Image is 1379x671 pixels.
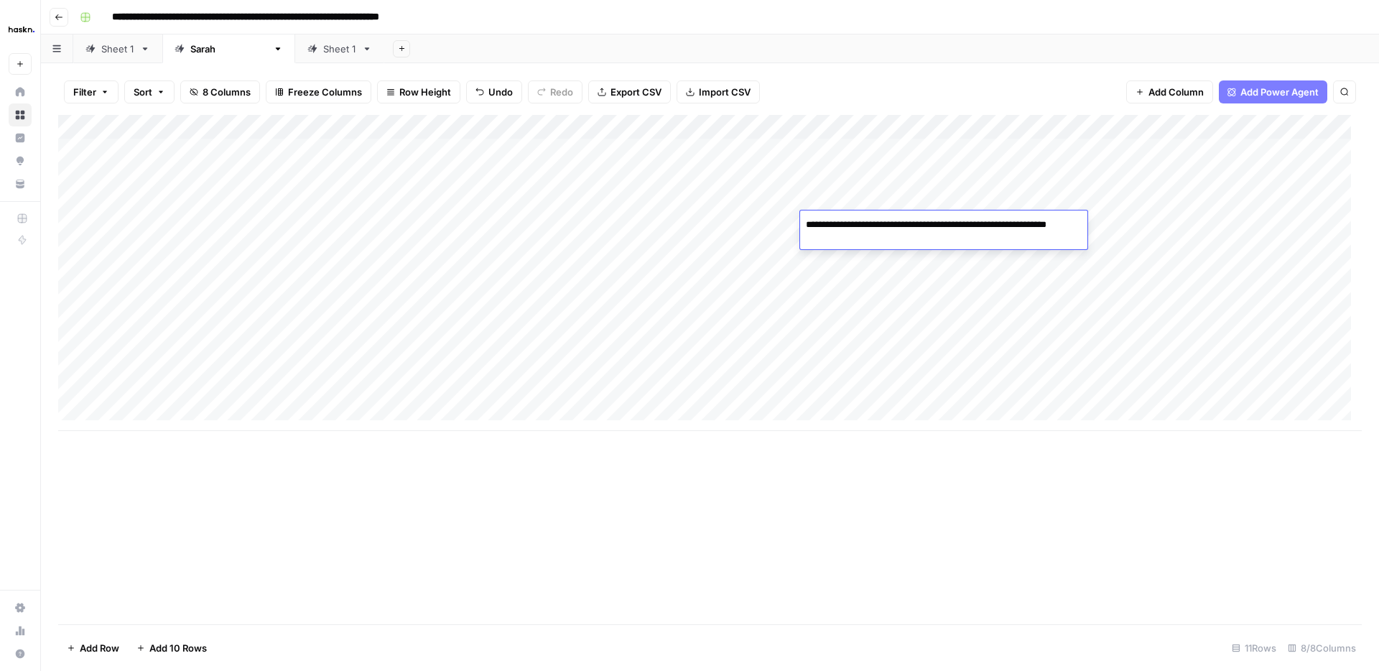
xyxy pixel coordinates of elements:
a: Usage [9,619,32,642]
button: Add Row [58,637,128,660]
a: Insights [9,126,32,149]
span: Add 10 Rows [149,641,207,655]
button: Filter [64,80,119,103]
span: Add Row [80,641,119,655]
button: Export CSV [588,80,671,103]
a: Home [9,80,32,103]
a: [PERSON_NAME] [162,34,295,63]
div: 8/8 Columns [1282,637,1362,660]
span: Freeze Columns [288,85,362,99]
span: Add Power Agent [1240,85,1319,99]
span: Filter [73,85,96,99]
button: Undo [466,80,522,103]
button: Redo [528,80,582,103]
button: Sort [124,80,175,103]
button: Add 10 Rows [128,637,215,660]
a: Your Data [9,172,32,195]
button: Row Height [377,80,460,103]
span: 8 Columns [203,85,251,99]
a: Settings [9,596,32,619]
span: Redo [550,85,573,99]
div: Sheet 1 [323,42,356,56]
button: Freeze Columns [266,80,371,103]
button: Import CSV [677,80,760,103]
a: Browse [9,103,32,126]
button: Add Column [1126,80,1213,103]
span: Row Height [399,85,451,99]
button: Help + Support [9,642,32,665]
button: Add Power Agent [1219,80,1327,103]
a: Opportunities [9,149,32,172]
span: Sort [134,85,152,99]
div: Sheet 1 [101,42,134,56]
a: Sheet 1 [73,34,162,63]
span: Undo [488,85,513,99]
span: Export CSV [610,85,661,99]
a: Sheet 1 [295,34,384,63]
div: 11 Rows [1226,637,1282,660]
img: Haskn Logo [9,17,34,42]
div: [PERSON_NAME] [190,42,267,56]
button: 8 Columns [180,80,260,103]
button: Workspace: Haskn [9,11,32,47]
span: Import CSV [699,85,751,99]
span: Add Column [1148,85,1204,99]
